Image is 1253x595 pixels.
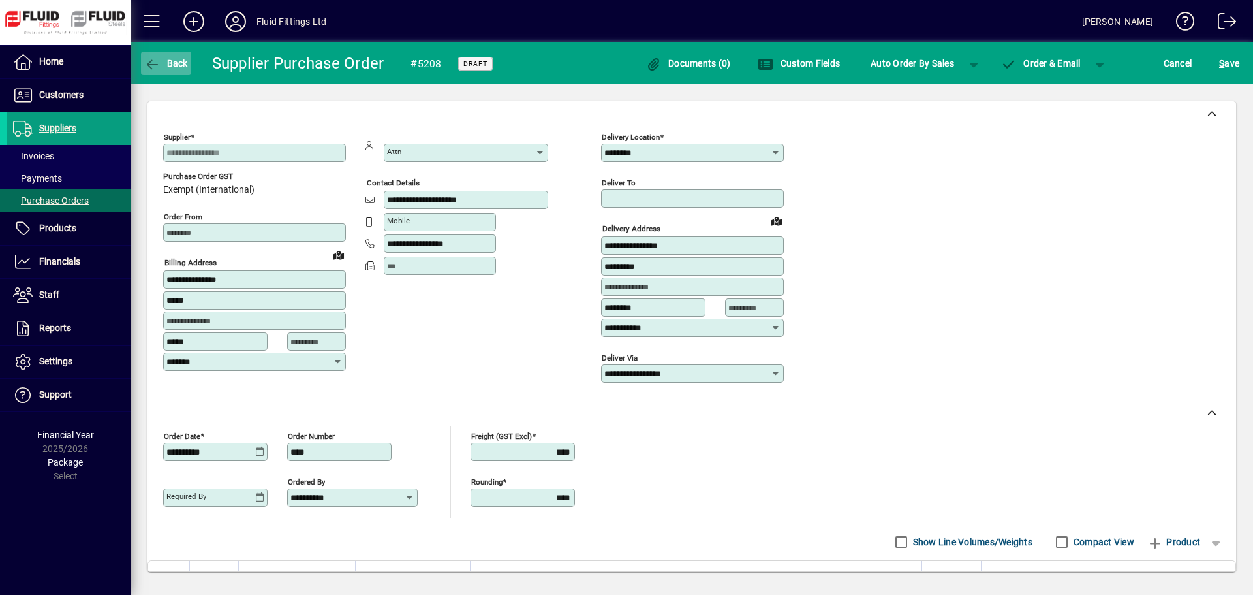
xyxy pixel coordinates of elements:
label: Show Line Volumes/Weights [910,536,1032,549]
button: Documents (0) [643,52,734,75]
a: View on map [328,244,349,265]
span: Order Qty [940,570,973,584]
span: Payments [13,173,62,184]
span: Draft [463,59,487,68]
span: Discount % [1074,570,1113,584]
button: Order & Email [995,52,1087,75]
mat-label: Deliver via [602,353,638,362]
button: Custom Fields [754,52,843,75]
span: Financial Year [37,430,94,440]
span: Purchase Orders [13,195,89,206]
mat-label: Mobile [387,216,410,225]
span: Invoices [13,151,54,161]
span: Item [247,570,262,584]
label: Compact View [1071,536,1134,549]
mat-label: Freight (GST excl) [471,431,532,440]
span: Suppliers [39,123,76,133]
button: Back [141,52,191,75]
mat-label: Required by [166,492,206,501]
a: Purchase Orders [7,189,131,212]
a: Logout [1208,3,1237,45]
a: Products [7,212,131,245]
a: Support [7,379,131,411]
span: Financials [39,256,80,266]
span: Support [39,389,72,400]
span: Description [478,570,518,584]
span: Supplier Code [364,570,412,584]
span: Order & Email [1001,58,1081,69]
mat-label: Deliver To [602,178,636,187]
span: Purchase Order GST [163,172,255,181]
button: Cancel [1160,52,1196,75]
span: Auto Order By Sales [871,53,954,74]
div: Supplier Purchase Order [212,53,384,74]
span: Extend $ [1188,570,1219,584]
a: Staff [7,279,131,312]
span: Product [1147,532,1200,553]
span: Staff [39,289,59,300]
a: Payments [7,167,131,189]
a: Settings [7,346,131,378]
div: #5208 [410,54,441,74]
a: Home [7,46,131,78]
a: Customers [7,79,131,112]
button: Product [1141,530,1207,554]
span: ave [1219,53,1239,74]
app-page-header-button: Back [131,52,202,75]
mat-label: Supplier [164,133,191,142]
button: Auto Order By Sales [864,52,961,75]
span: Products [39,223,76,233]
span: Documents (0) [646,58,731,69]
span: Custom Fields [758,58,840,69]
span: Reports [39,323,71,333]
span: Settings [39,356,72,366]
mat-label: Delivery Location [602,133,660,142]
button: Profile [215,10,256,33]
div: [PERSON_NAME] [1082,11,1153,32]
mat-label: Order from [164,212,202,221]
a: Knowledge Base [1166,3,1195,45]
mat-label: Attn [387,147,401,156]
a: Reports [7,312,131,345]
a: Invoices [7,145,131,167]
span: S [1219,58,1224,69]
mat-label: Rounding [471,477,503,486]
mat-label: Order date [164,431,200,440]
button: Save [1216,52,1243,75]
span: Exempt (International) [163,185,255,195]
mat-label: Order number [288,431,335,440]
span: Package [48,457,83,468]
a: Financials [7,246,131,278]
a: View on map [766,210,787,231]
span: Back [144,58,188,69]
button: Add [173,10,215,33]
span: Home [39,56,63,67]
mat-label: Ordered by [288,477,325,486]
span: Customers [39,89,84,100]
span: Cancel [1164,53,1192,74]
div: Fluid Fittings Ltd [256,11,326,32]
span: Unit Cost $ [1006,570,1045,584]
